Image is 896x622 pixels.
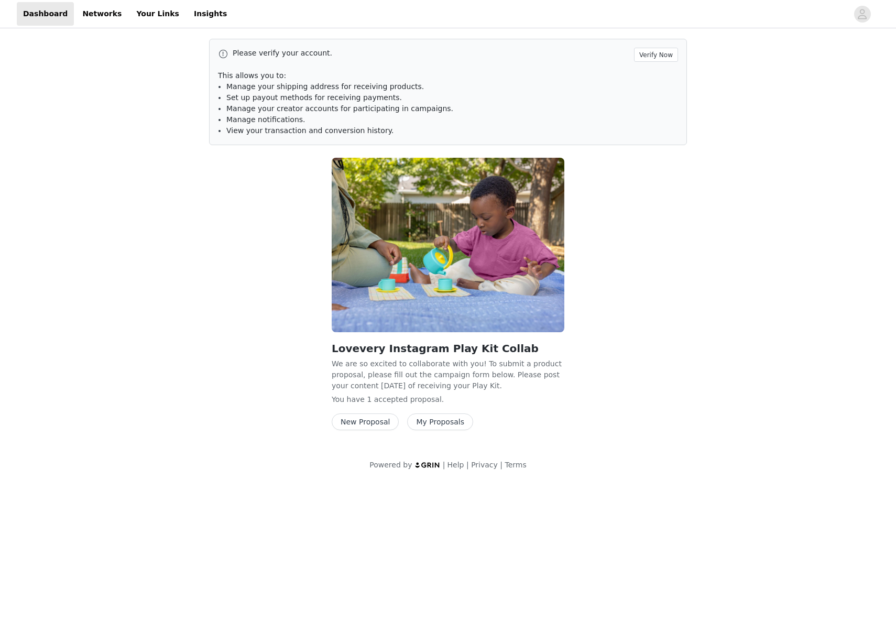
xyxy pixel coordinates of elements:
[188,2,233,26] a: Insights
[414,462,441,468] img: logo
[466,461,469,469] span: |
[17,2,74,26] a: Dashboard
[226,82,424,91] span: Manage your shipping address for receiving products.
[369,461,412,469] span: Powered by
[76,2,128,26] a: Networks
[226,115,305,124] span: Manage notifications.
[471,461,498,469] a: Privacy
[505,461,526,469] a: Terms
[226,93,402,102] span: Set up payout methods for receiving payments.
[218,70,678,81] p: This allows you to:
[226,104,453,113] span: Manage your creator accounts for participating in campaigns.
[332,341,564,356] h2: Lovevery Instagram Play Kit Collab
[447,461,464,469] a: Help
[500,461,502,469] span: |
[226,126,394,135] span: View your transaction and conversion history.
[857,6,867,23] div: avatar
[332,413,399,430] button: New Proposal
[332,358,564,390] p: We are so excited to collaborate with you! To submit a product proposal, please fill out the camp...
[332,158,564,332] img: Lovevery
[130,2,185,26] a: Your Links
[634,48,678,62] button: Verify Now
[407,413,473,430] button: My Proposals
[233,48,630,59] p: Please verify your account.
[332,394,564,405] p: You have 1 accepted proposal .
[443,461,445,469] span: |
